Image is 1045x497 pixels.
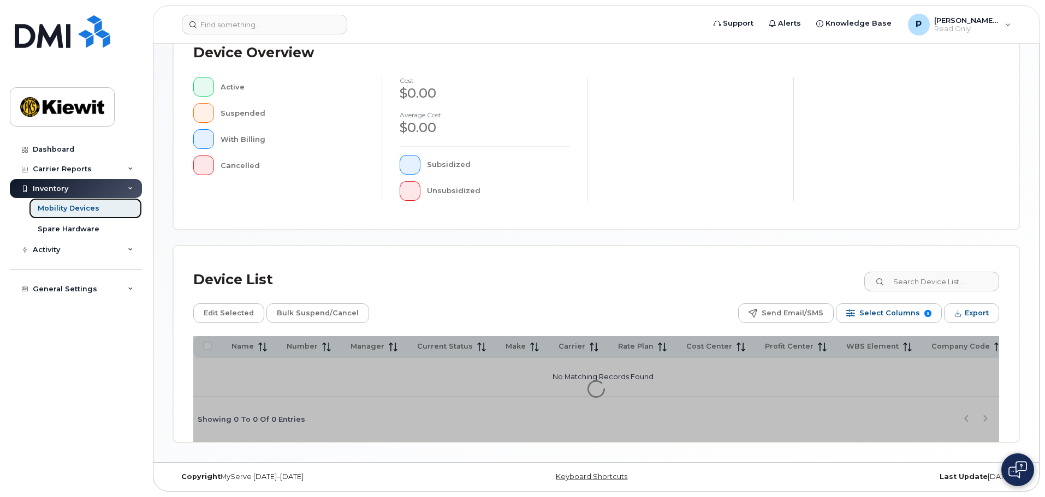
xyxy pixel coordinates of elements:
div: Device Overview [193,39,314,67]
button: Export [944,303,999,323]
a: Support [706,13,761,34]
button: Bulk Suspend/Cancel [266,303,369,323]
strong: Last Update [940,472,988,481]
strong: Copyright [181,472,221,481]
a: Keyboard Shortcuts [556,472,627,481]
span: Support [723,18,753,29]
button: Edit Selected [193,303,264,323]
span: Export [965,305,989,321]
img: Open chat [1008,461,1027,478]
div: Unsubsidized [427,181,571,201]
input: Search Device List ... [864,272,999,291]
div: Preston.Payne [900,14,1019,35]
span: P [916,18,922,31]
h4: cost [400,77,570,84]
h4: Average cost [400,111,570,118]
a: Alerts [761,13,809,34]
div: With Billing [221,129,365,149]
div: Suspended [221,103,365,123]
span: Knowledge Base [826,18,892,29]
span: Alerts [778,18,801,29]
span: Read Only [934,25,1000,33]
input: Find something... [182,15,347,34]
div: MyServe [DATE]–[DATE] [173,472,455,481]
div: Cancelled [221,155,365,175]
div: [DATE] [737,472,1019,481]
a: Knowledge Base [809,13,899,34]
div: Device List [193,266,273,294]
div: Subsidized [427,155,571,175]
span: [PERSON_NAME].[PERSON_NAME] [934,16,1000,25]
span: Bulk Suspend/Cancel [277,305,359,321]
span: 9 [924,310,931,317]
div: $0.00 [400,84,570,103]
div: $0.00 [400,118,570,137]
div: Active [221,77,365,97]
button: Select Columns 9 [836,303,942,323]
span: Edit Selected [204,305,254,321]
span: Send Email/SMS [762,305,823,321]
button: Send Email/SMS [738,303,834,323]
span: Select Columns [859,305,920,321]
